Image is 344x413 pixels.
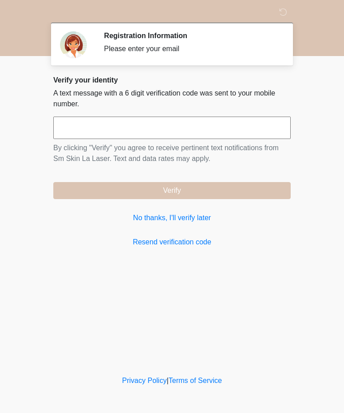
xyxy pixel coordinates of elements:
[167,377,168,384] a: |
[53,213,291,223] a: No thanks, I'll verify later
[104,43,277,54] div: Please enter your email
[53,76,291,84] h2: Verify your identity
[44,7,56,18] img: Sm Skin La Laser Logo
[53,182,291,199] button: Verify
[60,31,87,58] img: Agent Avatar
[168,377,222,384] a: Terms of Service
[53,88,291,109] p: A text message with a 6 digit verification code was sent to your mobile number.
[104,31,277,40] h2: Registration Information
[53,143,291,164] p: By clicking "Verify" you agree to receive pertinent text notifications from Sm Skin La Laser. Tex...
[53,237,291,248] a: Resend verification code
[122,377,167,384] a: Privacy Policy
